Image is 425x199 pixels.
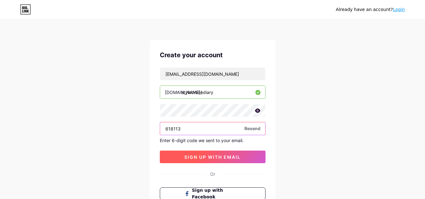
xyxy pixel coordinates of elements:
div: Or [210,171,215,177]
button: sign up with email [160,151,266,163]
div: Create your account [160,50,266,60]
input: username [160,86,265,98]
div: Enter 6-digit code we sent to your email. [160,138,266,143]
input: Paste login code [160,122,265,135]
div: [DOMAIN_NAME]/ [165,89,202,96]
input: Email [160,68,265,80]
a: Login [393,7,405,12]
span: sign up with email [184,154,241,160]
span: Resend [244,125,260,132]
div: Already have an account? [336,6,405,13]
